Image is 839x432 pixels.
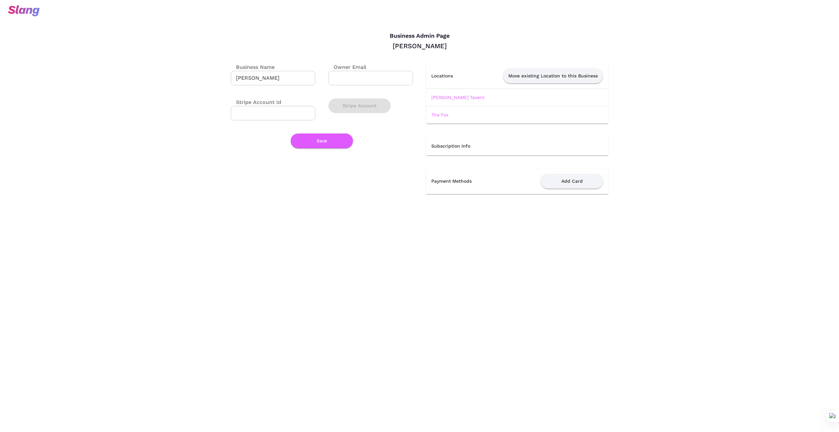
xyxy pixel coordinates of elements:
button: Add Card [541,174,603,189]
a: [PERSON_NAME] Tavern [431,95,485,100]
th: Locations [426,63,467,89]
a: Stripe Account [328,103,391,108]
th: Subscription Info [426,137,608,155]
label: Stripe Account Id [231,98,281,106]
button: Save [291,134,353,148]
button: Move existing Location to this Business [503,69,603,83]
h4: Business Admin Page [231,32,608,40]
a: Add Card [541,178,603,183]
label: Business Name [231,63,275,71]
a: The Fox [431,112,448,117]
div: [PERSON_NAME] [231,42,608,50]
img: svg+xml;base64,PHN2ZyB3aWR0aD0iOTciIGhlaWdodD0iMzQiIHZpZXdCb3g9IjAgMCA5NyAzNCIgZmlsbD0ibm9uZSIgeG... [8,5,40,16]
label: Owner Email [328,63,366,71]
th: Payment Methods [426,169,501,194]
